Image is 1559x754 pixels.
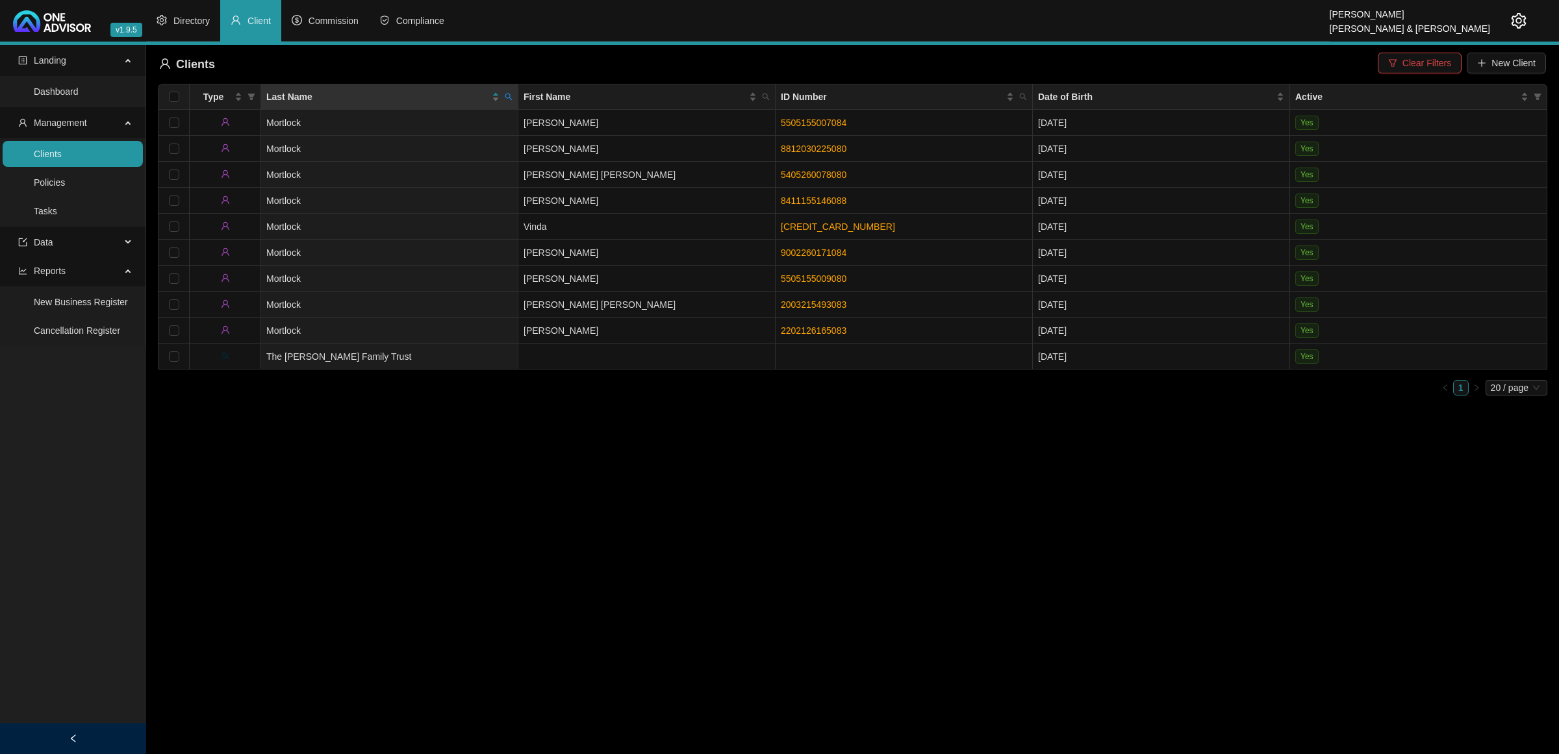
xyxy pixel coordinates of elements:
span: profile [18,56,27,65]
button: Clear Filters [1378,53,1462,73]
span: Yes [1295,116,1319,130]
a: [CREDIT_CARD_NUMBER] [781,221,895,232]
span: Clear Filters [1402,56,1451,70]
a: 2202126165083 [781,325,846,336]
td: Mortlock [261,188,518,214]
td: Mortlock [261,292,518,318]
td: [DATE] [1033,344,1290,370]
span: user [231,15,241,25]
th: Active [1290,84,1547,110]
td: [DATE] [1033,240,1290,266]
span: Data [34,237,53,247]
span: 20 / page [1491,381,1542,395]
span: search [762,93,770,101]
a: 8812030225080 [781,144,846,154]
a: 8411155146088 [781,195,846,206]
a: 2003215493083 [781,299,846,310]
span: line-chart [18,266,27,275]
td: Mortlock [261,266,518,292]
a: Clients [34,149,62,159]
span: left [69,734,78,743]
td: [PERSON_NAME] [518,266,776,292]
td: [DATE] [1033,162,1290,188]
button: left [1438,380,1453,396]
button: New Client [1467,53,1546,73]
span: Management [34,118,87,128]
a: 5405260078080 [781,170,846,180]
span: Type [195,90,232,104]
td: Vinda [518,214,776,240]
span: Commission [309,16,359,26]
span: user [221,325,230,334]
li: Previous Page [1438,380,1453,396]
td: [PERSON_NAME] [518,136,776,162]
a: 5505155009080 [781,273,846,284]
li: 1 [1453,380,1469,396]
div: [PERSON_NAME] [1330,3,1490,18]
button: right [1469,380,1484,396]
span: filter [1531,87,1544,107]
td: Mortlock [261,318,518,344]
span: Reports [34,266,66,276]
span: user [159,58,171,69]
a: Tasks [34,206,57,216]
td: Mortlock [261,162,518,188]
td: [DATE] [1033,214,1290,240]
span: safety [379,15,390,25]
th: ID Number [776,84,1033,110]
span: user [221,118,230,127]
span: filter [1388,58,1397,68]
th: Type [190,84,261,110]
a: Cancellation Register [34,325,120,336]
td: [DATE] [1033,266,1290,292]
span: Yes [1295,297,1319,312]
span: Yes [1295,245,1319,260]
span: Yes [1295,142,1319,156]
td: Mortlock [261,240,518,266]
div: Page Size [1486,380,1547,396]
td: [PERSON_NAME] [518,188,776,214]
span: user [221,144,230,153]
td: [PERSON_NAME] [518,110,776,136]
span: user [221,273,230,283]
a: Policies [34,177,65,188]
li: Next Page [1469,380,1484,396]
span: Yes [1295,271,1319,286]
td: [DATE] [1033,136,1290,162]
td: [DATE] [1033,110,1290,136]
td: [PERSON_NAME] [518,240,776,266]
span: Clients [176,58,215,71]
span: search [505,93,513,101]
td: The [PERSON_NAME] Family Trust [261,344,518,370]
span: right [1473,384,1480,392]
span: Landing [34,55,66,66]
span: search [1017,87,1030,107]
span: Yes [1295,323,1319,338]
span: Yes [1295,349,1319,364]
span: team [221,351,230,360]
a: Dashboard [34,86,79,97]
td: [DATE] [1033,292,1290,318]
span: filter [1534,93,1541,101]
span: user [221,195,230,205]
td: [DATE] [1033,318,1290,344]
td: Mortlock [261,136,518,162]
span: dollar [292,15,302,25]
th: First Name [518,84,776,110]
td: Mortlock [261,214,518,240]
span: filter [245,87,258,107]
td: [PERSON_NAME] [PERSON_NAME] [518,162,776,188]
a: 9002260171084 [781,247,846,258]
span: filter [247,93,255,101]
span: Client [247,16,271,26]
span: Last Name [266,90,489,104]
a: 1 [1454,381,1468,395]
img: 2df55531c6924b55f21c4cf5d4484680-logo-light.svg [13,10,91,32]
span: left [1441,384,1449,392]
td: Mortlock [261,110,518,136]
span: Directory [173,16,210,26]
span: v1.9.5 [110,23,142,37]
span: New Client [1491,56,1536,70]
span: Yes [1295,168,1319,182]
span: First Name [524,90,746,104]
